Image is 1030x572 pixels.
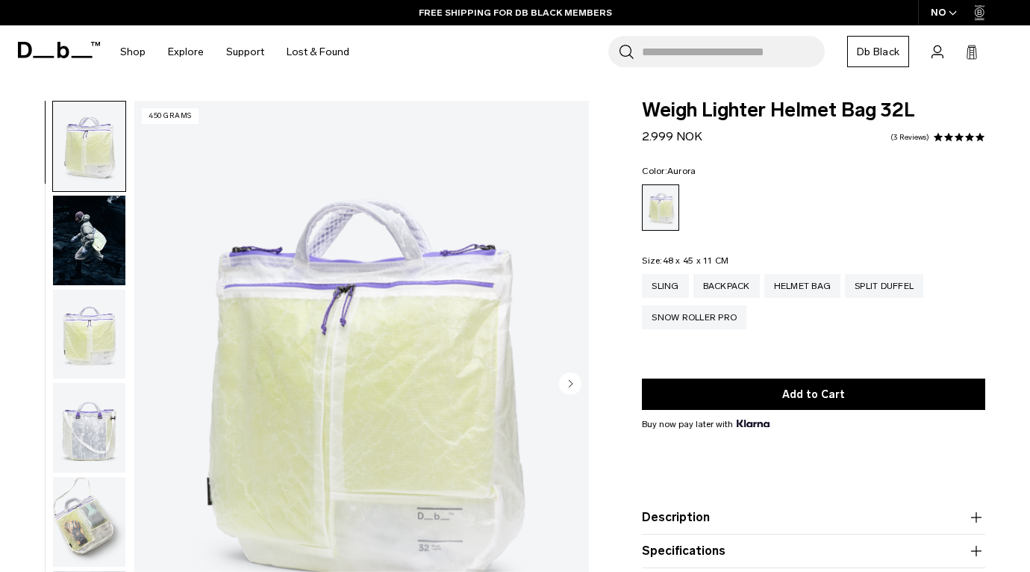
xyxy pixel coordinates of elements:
a: Aurora [642,184,679,231]
span: Buy now pay later with [642,417,769,431]
a: Explore [168,25,204,78]
button: Add to Cart [642,379,985,410]
img: Weigh_Lighter_Helmet_Bag_32L_4.png [53,477,125,567]
a: Snow Roller Pro [642,305,746,329]
a: Helmet Bag [764,274,841,298]
button: Next slide [559,372,581,397]
a: Db Black [847,36,909,67]
button: Weigh_Lighter_Helmet_Bag_32L_2.png [52,289,126,380]
span: 2.999 NOK [642,129,702,143]
img: Weigh_Lighter_Helmet_Bag_32L_3.png [53,383,125,473]
img: {"height" => 20, "alt" => "Klarna"} [737,420,769,427]
span: 48 x 45 x 11 CM [663,255,729,266]
a: 3 reviews [890,134,929,141]
button: Weigh_Lighter_Helmet_Bag_32L_3.png [52,382,126,473]
button: Weigh_Lighter_Helmet_Bag_32L_4.png [52,476,126,568]
nav: Main Navigation [109,25,360,78]
legend: Color: [642,167,696,175]
a: Shop [120,25,146,78]
a: Lost & Found [287,25,349,78]
button: Description [642,509,985,526]
a: FREE SHIPPING FOR DB BLACK MEMBERS [419,6,612,19]
img: Weigh_Lighter_Helmetbag_32L_Lifestyle.png [53,196,125,285]
a: Support [226,25,264,78]
span: Aurora [667,166,696,176]
img: Weigh_Lighter_Helmet_Bag_32L_1.png [53,102,125,191]
legend: Size: [642,256,728,265]
span: Weigh Lighter Helmet Bag 32L [642,101,985,120]
p: 450 grams [142,108,199,124]
img: Weigh_Lighter_Helmet_Bag_32L_2.png [53,290,125,379]
a: Sling [642,274,688,298]
a: Backpack [693,274,760,298]
button: Weigh_Lighter_Helmet_Bag_32L_1.png [52,101,126,192]
button: Weigh_Lighter_Helmetbag_32L_Lifestyle.png [52,195,126,286]
a: Split Duffel [845,274,923,298]
button: Specifications [642,542,985,560]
